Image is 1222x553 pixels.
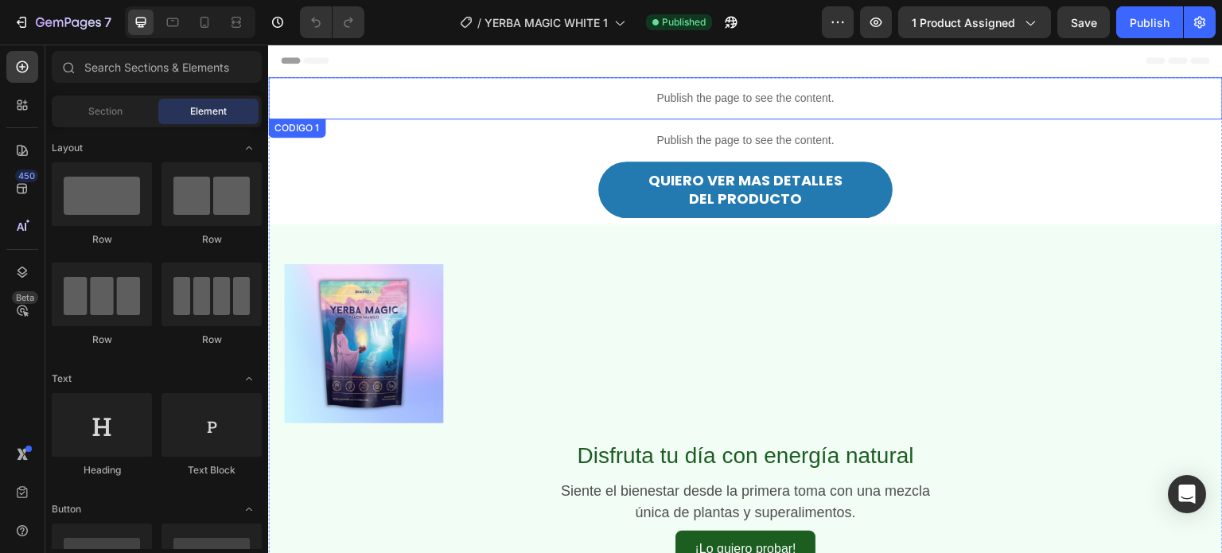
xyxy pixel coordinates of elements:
a: ¡Lo quiero probar! [407,486,547,522]
div: Undo/Redo [300,6,364,38]
input: Search Sections & Elements [52,51,262,83]
span: Toggle open [236,366,262,391]
div: Publish [1130,14,1169,31]
span: Element [190,104,227,119]
img: Yerba Magic [16,220,175,379]
div: Row [52,232,152,247]
iframe: Design area [268,45,1222,553]
span: Layout [52,141,83,155]
div: Row [162,232,262,247]
p: Siente el bienestar desde la primera toma con una mezcla única de plantas y superalimentos. [278,436,676,479]
span: 1 product assigned [912,14,1015,31]
p: QUIERO VER MAS DETALLES DEL PRODUCTO [380,127,574,164]
div: Heading [52,463,152,477]
span: Toggle open [236,135,262,161]
button: 7 [6,6,119,38]
p: 7 [104,13,111,32]
span: / [477,14,481,31]
button: 1 product assigned [898,6,1051,38]
span: Toggle open [236,497,262,522]
span: Button [52,502,81,516]
h1: Disfruta tu día con energía natural [16,395,939,428]
div: Row [162,333,262,347]
button: Save [1057,6,1110,38]
div: 450 [15,169,38,182]
div: Open Intercom Messenger [1168,475,1206,513]
span: Published [662,15,706,29]
div: Beta [12,291,38,304]
div: Text Block [162,463,262,477]
button: Publish [1116,6,1183,38]
span: Section [88,104,123,119]
div: Row [52,333,152,347]
a: QUIERO VER MAS DETALLESDEL PRODUCTO [330,117,625,173]
span: YERBA MAGIC WHITE 1 [485,14,608,31]
span: Text [52,372,72,386]
span: Save [1071,16,1097,29]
